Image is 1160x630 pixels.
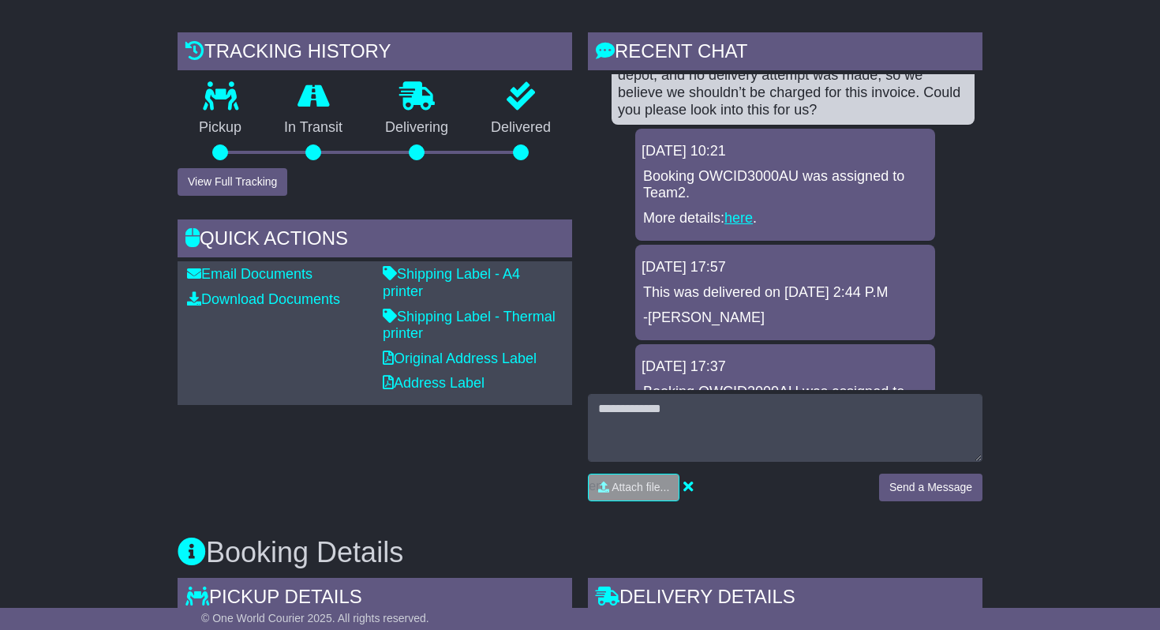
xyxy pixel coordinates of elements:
[588,578,982,621] div: Delivery Details
[178,32,572,75] div: Tracking history
[643,168,927,202] p: Booking OWCID3000AU was assigned to Team2.
[642,358,929,376] div: [DATE] 17:37
[588,32,982,75] div: RECENT CHAT
[383,351,537,366] a: Original Address Label
[724,210,753,226] a: here
[383,266,520,299] a: Shipping Label - A4 printer
[364,119,470,137] p: Delivering
[643,309,927,327] p: -[PERSON_NAME]
[643,210,927,227] p: More details: .
[643,284,927,302] p: This was delivered on [DATE] 2:44 P.M
[879,474,982,501] button: Send a Message
[643,384,927,418] p: Booking OWCID3000AU was assigned to Team2.
[383,375,485,391] a: Address Label
[187,266,312,282] a: Email Documents
[383,309,556,342] a: Shipping Label - Thermal printer
[178,168,287,196] button: View Full Tracking
[642,143,929,160] div: [DATE] 10:21
[187,291,340,307] a: Download Documents
[178,119,263,137] p: Pickup
[201,612,429,624] span: © One World Courier 2025. All rights reserved.
[178,537,982,568] h3: Booking Details
[178,219,572,262] div: Quick Actions
[470,119,572,137] p: Delivered
[178,578,572,621] div: Pickup Details
[642,259,929,276] div: [DATE] 17:57
[263,119,364,137] p: In Transit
